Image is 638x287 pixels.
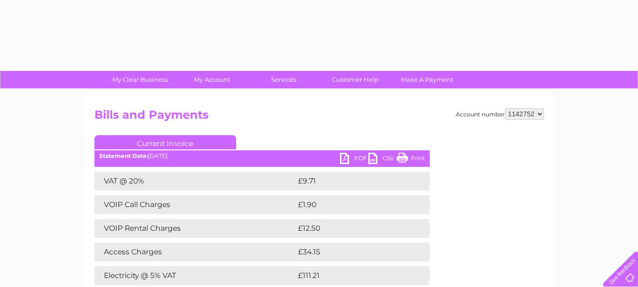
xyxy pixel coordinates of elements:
a: Make A Payment [388,71,466,88]
td: £111.21 [296,266,409,285]
b: Statement Date: [99,152,148,159]
div: [DATE] [94,153,430,159]
a: Current Invoice [94,135,236,149]
a: Services [245,71,323,88]
td: £12.50 [296,219,410,238]
a: My Clear Business [101,71,179,88]
div: Account number [456,108,544,120]
td: Access Charges [94,243,296,261]
td: £9.71 [296,172,407,191]
td: VOIP Rental Charges [94,219,296,238]
a: CSV [368,153,397,166]
h2: Bills and Payments [94,108,544,126]
a: Print [397,153,425,166]
td: Electricity @ 5% VAT [94,266,296,285]
td: VAT @ 20% [94,172,296,191]
td: VOIP Call Charges [94,195,296,214]
a: My Account [173,71,251,88]
a: Customer Help [316,71,394,88]
a: PDF [340,153,368,166]
td: £1.90 [296,195,407,214]
td: £34.15 [296,243,410,261]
